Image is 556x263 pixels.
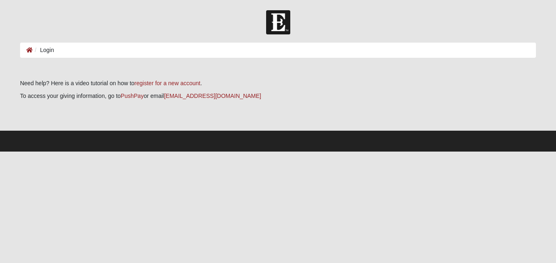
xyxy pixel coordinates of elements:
[134,80,200,86] a: register for a new account
[33,46,54,54] li: Login
[266,10,290,34] img: Church of Eleven22 Logo
[121,93,144,99] a: PushPay
[20,92,536,100] p: To access your giving information, go to or email
[20,79,536,88] p: Need help? Here is a video tutorial on how to .
[164,93,261,99] a: [EMAIL_ADDRESS][DOMAIN_NAME]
